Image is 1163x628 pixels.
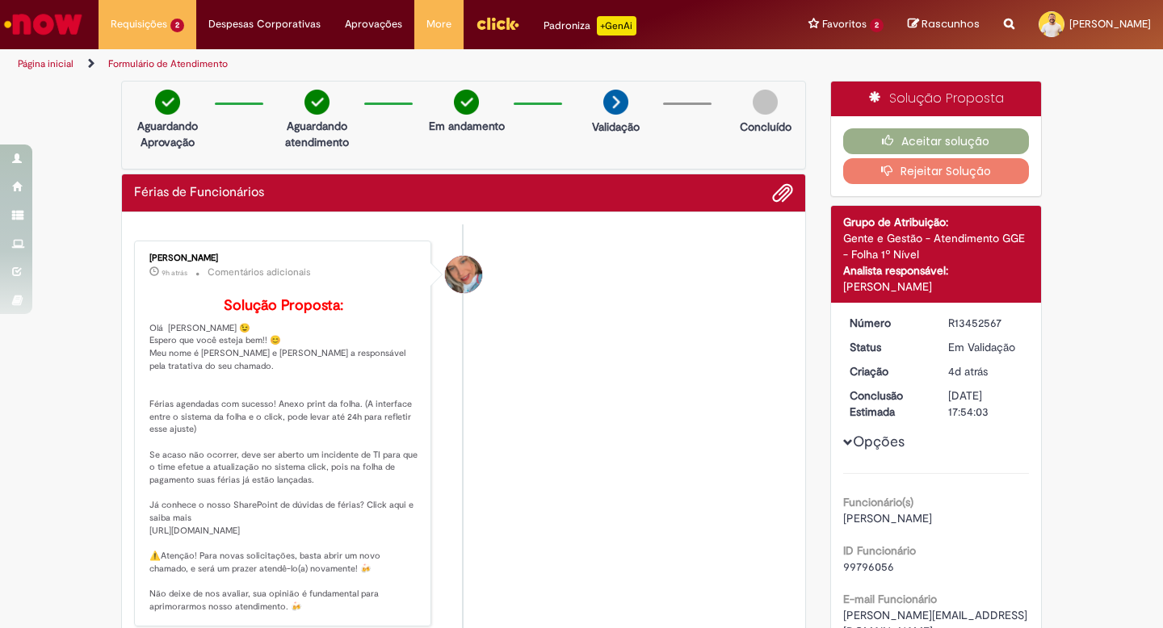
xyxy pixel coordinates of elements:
p: Concluído [740,119,791,135]
img: check-circle-green.png [304,90,330,115]
b: Solução Proposta: [224,296,343,315]
div: [DATE] 17:54:03 [948,387,1023,420]
span: Rascunhos [922,16,980,31]
h2: Férias de Funcionários Histórico de tíquete [134,186,264,200]
div: Grupo de Atribuição: [843,214,1030,230]
img: arrow-next.png [603,90,628,115]
div: [PERSON_NAME] [149,253,418,263]
p: Olá [PERSON_NAME] 😉 Espero que você esteja bem!! 😊 Meu nome é [PERSON_NAME] e [PERSON_NAME] a res... [149,298,418,613]
span: 2 [870,19,884,32]
span: Requisições [111,16,167,32]
p: Validação [592,119,640,135]
p: Em andamento [429,118,505,134]
div: Jacqueline Andrade Galani [445,256,482,293]
a: Página inicial [18,57,73,70]
span: 2 [170,19,184,32]
span: 4d atrás [948,364,988,379]
div: Solução Proposta [831,82,1042,116]
button: Aceitar solução [843,128,1030,154]
div: R13452567 [948,315,1023,331]
ul: Trilhas de página [12,49,763,79]
button: Rejeitar Solução [843,158,1030,184]
span: Aprovações [345,16,402,32]
span: More [426,16,451,32]
div: Analista responsável: [843,262,1030,278]
small: Comentários adicionais [208,266,311,279]
img: click_logo_yellow_360x200.png [476,11,519,36]
span: 99796056 [843,559,894,574]
img: check-circle-green.png [454,90,479,115]
b: Funcionário(s) [843,495,913,509]
div: Gente e Gestão - Atendimento GGE - Folha 1º Nível [843,230,1030,262]
div: 27/08/2025 13:54:00 [948,363,1023,379]
img: check-circle-green.png [155,90,180,115]
b: ID Funcionário [843,543,916,558]
span: [PERSON_NAME] [843,511,932,525]
time: 27/08/2025 13:54:00 [948,364,988,379]
dt: Criação [838,363,937,379]
span: 9h atrás [162,268,187,278]
div: Em Validação [948,339,1023,355]
a: Formulário de Atendimento [108,57,228,70]
img: ServiceNow [2,8,85,40]
dt: Status [838,339,937,355]
div: Padroniza [544,16,636,36]
p: +GenAi [597,16,636,36]
a: Rascunhos [908,17,980,32]
b: E-mail Funcionário [843,592,937,606]
dt: Conclusão Estimada [838,387,937,420]
span: Despesas Corporativas [208,16,321,32]
span: [PERSON_NAME] [1069,17,1151,31]
button: Adicionar anexos [772,182,793,203]
p: Aguardando atendimento [278,118,356,150]
div: [PERSON_NAME] [843,278,1030,295]
span: Favoritos [822,16,867,32]
img: img-circle-grey.png [753,90,778,115]
dt: Número [838,315,937,331]
p: Aguardando Aprovação [128,118,207,150]
time: 30/08/2025 06:52:48 [162,268,187,278]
